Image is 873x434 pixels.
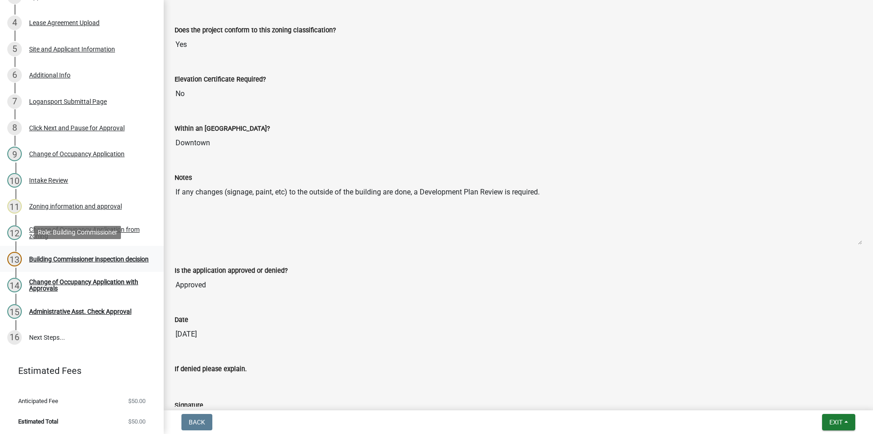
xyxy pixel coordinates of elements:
div: 5 [7,42,22,56]
div: Building Commissioner inspection decision [29,256,149,262]
div: 7 [7,94,22,109]
div: Logansport Submittal Page [29,98,107,105]
div: Change of Occupancy Application from zoning [29,226,149,239]
label: Elevation Certificate Required? [175,77,266,83]
div: 12 [7,225,22,240]
span: $50.00 [128,419,145,424]
div: Intake Review [29,177,68,184]
div: 13 [7,252,22,266]
div: 14 [7,278,22,292]
label: Notes [175,175,192,181]
div: 15 [7,304,22,319]
div: Administrative Asst. Check Approval [29,308,131,315]
div: 6 [7,68,22,82]
div: 16 [7,330,22,345]
div: Click Next and Pause for Approval [29,125,125,131]
div: Change of Occupancy Application [29,151,125,157]
div: Site and Applicant Information [29,46,115,52]
label: Signature [175,403,203,409]
button: Back [181,414,212,430]
span: Back [189,419,205,426]
div: Change of Occupancy Application with Approvals [29,279,149,291]
div: 11 [7,199,22,214]
div: 9 [7,147,22,161]
div: Role: Building Commissioner [34,226,121,239]
a: Estimated Fees [7,362,149,380]
label: Date [175,317,188,323]
label: Does the project conform to this zoning classification? [175,27,336,34]
div: 8 [7,121,22,135]
textarea: If any changes (signage, paint, etc) to the outside of the building are done, a Development Plan ... [175,183,862,245]
div: Lease Agreement Upload [29,20,100,26]
div: Additional Info [29,72,70,78]
label: If denied please explain. [175,366,247,373]
span: Anticipated Fee [18,398,58,404]
div: 4 [7,15,22,30]
label: Is the application approved or denied? [175,268,288,274]
span: $50.00 [128,398,145,404]
label: Within an [GEOGRAPHIC_DATA]? [175,126,270,132]
div: 10 [7,173,22,188]
span: Exit [829,419,843,426]
button: Exit [822,414,855,430]
span: Estimated Total [18,419,58,424]
div: Zoning information and approval [29,203,122,209]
